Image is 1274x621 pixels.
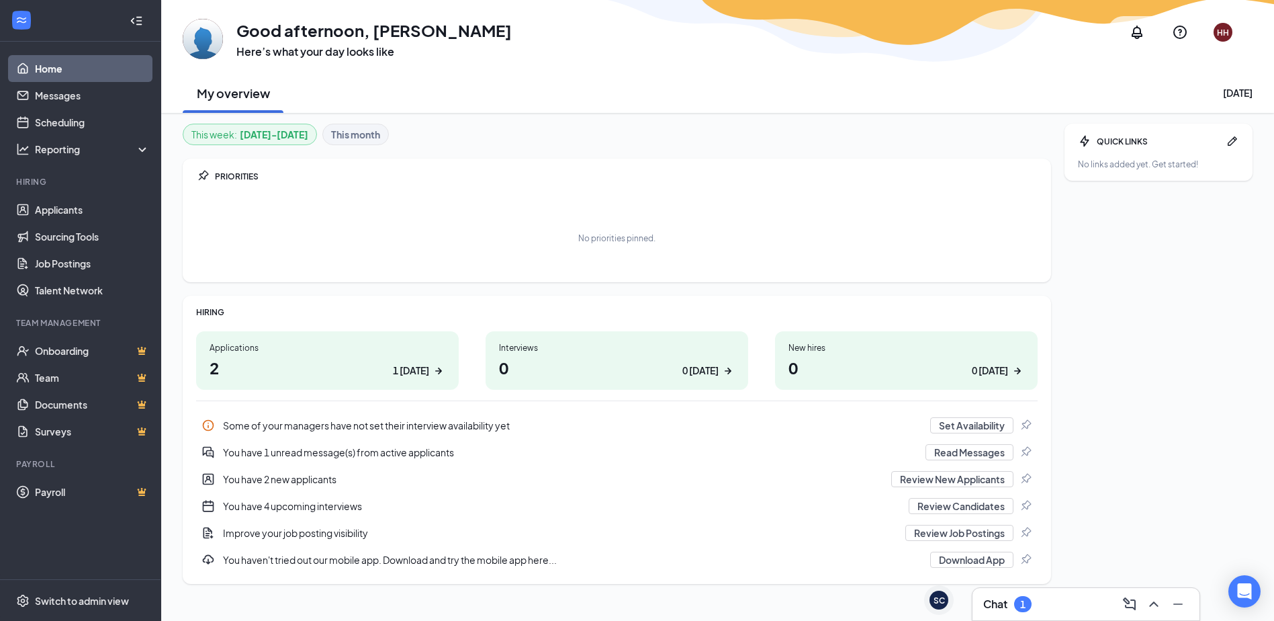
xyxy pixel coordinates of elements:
[35,277,150,304] a: Talent Network
[201,499,215,513] svg: CalendarNew
[1119,593,1140,615] button: ComposeMessage
[499,356,735,379] h1: 0
[788,342,1024,354] div: New hires
[1019,472,1032,486] svg: Pin
[35,364,150,391] a: TeamCrown
[201,553,215,567] svg: Download
[35,594,129,608] div: Switch to admin view
[1228,575,1261,608] div: Open Intercom Messenger
[983,597,1007,612] h3: Chat
[1170,596,1186,612] svg: Minimize
[35,337,150,364] a: OnboardingCrown
[201,446,215,459] svg: DoubleChatActive
[196,493,1038,520] a: CalendarNewYou have 4 upcoming interviewsReview CandidatesPin
[1167,593,1189,615] button: Minimize
[1217,27,1229,38] div: HH
[934,595,945,606] div: SC
[891,471,1013,487] button: Review New Applicants
[499,342,735,354] div: Interviews
[196,546,1038,573] a: DownloadYou haven't tried out our mobile app. Download and try the mobile app here...Download AppPin
[191,127,308,142] div: This week :
[393,364,429,378] div: 1 [DATE]
[196,493,1038,520] div: You have 4 upcoming interviews
[223,553,922,567] div: You haven't tried out our mobile app. Download and try the mobile app here...
[1129,24,1145,40] svg: Notifications
[35,479,150,505] a: PayrollCrown
[788,356,1024,379] h1: 0
[130,14,143,28] svg: Collapse
[196,520,1038,546] div: Improve your job posting visibility
[196,546,1038,573] div: You haven't tried out our mobile app. Download and try the mobile app here...
[775,331,1038,390] a: New hires00 [DATE]ArrowRight
[196,520,1038,546] a: DocumentAddImprove your job posting visibilityReview Job PostingsPin
[1019,526,1032,540] svg: Pin
[331,127,380,142] b: This month
[1172,24,1188,40] svg: QuestionInfo
[1097,136,1220,147] div: QUICK LINKS
[925,444,1013,460] button: Read Messages
[196,439,1038,466] div: You have 1 unread message(s) from active applicants
[1019,553,1032,567] svg: Pin
[197,85,270,101] h2: My overview
[1143,593,1165,615] button: ChevronUp
[223,526,897,540] div: Improve your job posting visibility
[223,419,922,432] div: Some of your managers have not set their interview availability yet
[35,391,150,418] a: DocumentsCrown
[16,142,30,156] svg: Analysis
[930,552,1013,568] button: Download App
[236,19,512,42] h1: Good afternoon, [PERSON_NAME]
[1122,596,1138,612] svg: ComposeMessage
[223,499,901,513] div: You have 4 upcoming interviews
[35,250,150,277] a: Job Postings
[578,233,655,244] div: No priorities pinned.
[1078,159,1239,170] div: No links added yet. Get started!
[909,498,1013,514] button: Review Candidates
[236,44,512,59] h3: Here’s what your day looks like
[432,364,445,378] svg: ArrowRight
[196,466,1038,493] div: You have 2 new applicants
[905,525,1013,541] button: Review Job Postings
[35,82,150,109] a: Messages
[196,169,210,183] svg: Pin
[1146,596,1162,612] svg: ChevronUp
[1223,86,1253,99] div: [DATE]
[201,419,215,432] svg: Info
[16,317,147,329] div: Team Management
[1019,446,1032,459] svg: Pin
[486,331,748,390] a: Interviews00 [DATE]ArrowRight
[201,526,215,540] svg: DocumentAdd
[35,223,150,250] a: Sourcing Tools
[35,196,150,223] a: Applicants
[16,176,147,188] div: Hiring
[210,342,445,354] div: Applications
[215,171,1038,182] div: PRIORITIES
[196,412,1038,439] a: InfoSome of your managers have not set their interview availability yetSet AvailabilityPin
[35,142,150,156] div: Reporting
[1019,419,1032,432] svg: Pin
[16,458,147,470] div: Payroll
[196,331,459,390] a: Applications21 [DATE]ArrowRight
[721,364,735,378] svg: ArrowRight
[196,412,1038,439] div: Some of your managers have not set their interview availability yet
[196,439,1038,466] a: DoubleChatActiveYou have 1 unread message(s) from active applicantsRead MessagesPin
[35,109,150,136] a: Scheduling
[1078,134,1091,148] svg: Bolt
[930,417,1013,433] button: Set Availability
[196,466,1038,493] a: UserEntityYou have 2 new applicantsReview New ApplicantsPin
[1011,364,1024,378] svg: ArrowRight
[196,306,1038,318] div: HIRING
[223,446,917,459] div: You have 1 unread message(s) from active applicants
[15,13,28,27] svg: WorkstreamLogo
[183,19,223,59] img: Hector Hinojos
[201,472,215,486] svg: UserEntity
[16,594,30,608] svg: Settings
[682,364,719,378] div: 0 [DATE]
[1226,134,1239,148] svg: Pen
[35,55,150,82] a: Home
[972,364,1008,378] div: 0 [DATE]
[240,127,308,142] b: [DATE] - [DATE]
[1019,499,1032,513] svg: Pin
[210,356,445,379] h1: 2
[223,472,883,486] div: You have 2 new applicants
[35,418,150,445] a: SurveysCrown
